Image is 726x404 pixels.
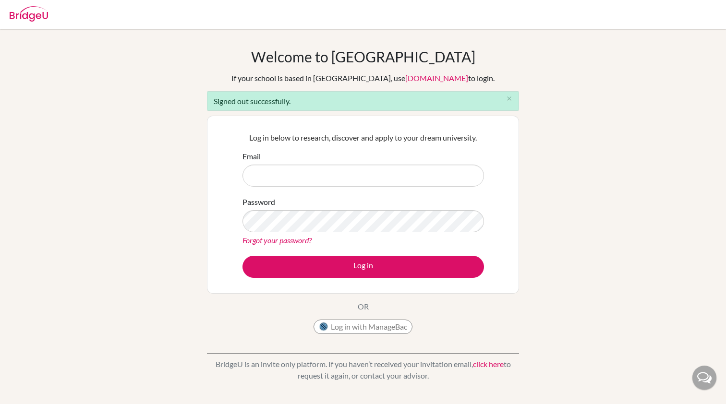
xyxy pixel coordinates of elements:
i: close [506,95,513,102]
p: BridgeU is an invite only platform. If you haven’t received your invitation email, to request it ... [207,358,519,381]
label: Password [242,196,275,208]
a: Forgot your password? [242,236,312,245]
img: Bridge-U [10,6,48,22]
a: click here [473,359,504,368]
div: Signed out successfully. [207,91,519,111]
button: Close [499,92,519,106]
p: Log in below to research, discover and apply to your dream university. [242,132,484,143]
label: Email [242,151,261,162]
p: OR [358,301,369,312]
h1: Welcome to [GEOGRAPHIC_DATA] [251,48,475,65]
a: [DOMAIN_NAME] [405,73,468,83]
div: If your school is based in [GEOGRAPHIC_DATA], use to login. [231,72,495,84]
button: Log in [242,256,484,278]
button: Log in with ManageBac [314,320,412,334]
